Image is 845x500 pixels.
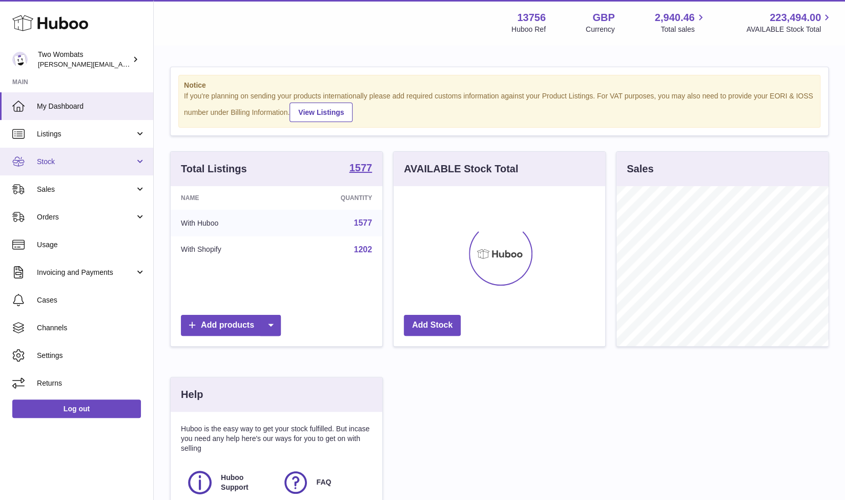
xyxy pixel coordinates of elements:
[184,91,815,122] div: If you're planning on sending your products internationally please add required customs informati...
[317,477,332,487] span: FAQ
[37,102,146,111] span: My Dashboard
[181,162,247,176] h3: Total Listings
[37,351,146,361] span: Settings
[38,60,260,68] span: [PERSON_NAME][EMAIL_ADDRESS][PERSON_NAME][DOMAIN_NAME]
[37,323,146,333] span: Channels
[627,162,653,176] h3: Sales
[354,218,372,227] a: 1577
[221,473,271,492] span: Huboo Support
[404,162,518,176] h3: AVAILABLE Stock Total
[37,129,135,139] span: Listings
[37,212,135,222] span: Orders
[181,424,372,453] p: Huboo is the easy way to get your stock fulfilled. But incase you need any help here's our ways f...
[655,11,695,25] span: 2,940.46
[661,25,706,34] span: Total sales
[171,186,285,210] th: Name
[37,185,135,194] span: Sales
[586,25,615,34] div: Currency
[181,388,203,402] h3: Help
[181,315,281,336] a: Add products
[37,240,146,250] span: Usage
[12,52,28,67] img: philip.carroll@twowombats.com
[290,103,353,122] a: View Listings
[404,315,461,336] a: Add Stock
[12,399,141,418] a: Log out
[655,11,707,34] a: 2,940.46 Total sales
[770,11,821,25] span: 223,494.00
[171,236,285,263] td: With Shopify
[746,25,833,34] span: AVAILABLE Stock Total
[349,163,373,175] a: 1577
[282,469,367,496] a: FAQ
[38,50,130,69] div: Two Wombats
[37,157,135,167] span: Stock
[37,268,135,277] span: Invoicing and Payments
[171,210,285,236] td: With Huboo
[37,295,146,305] span: Cases
[285,186,382,210] th: Quantity
[37,378,146,388] span: Returns
[354,245,372,254] a: 1202
[746,11,833,34] a: 223,494.00 AVAILABLE Stock Total
[349,163,373,173] strong: 1577
[517,11,546,25] strong: 13756
[592,11,614,25] strong: GBP
[511,25,546,34] div: Huboo Ref
[186,469,272,496] a: Huboo Support
[184,81,815,90] strong: Notice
